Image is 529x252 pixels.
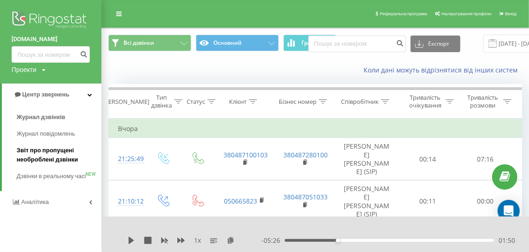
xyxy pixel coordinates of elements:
a: [DOMAIN_NAME] [12,35,90,44]
td: [PERSON_NAME] [PERSON_NAME] (SIP) [335,138,399,180]
td: 07:16 [457,138,514,180]
div: Статус [187,98,205,106]
img: Ringostat logo [12,9,90,32]
div: Співробітник [341,98,379,106]
div: Open Intercom Messenger [498,200,520,222]
a: 050665823 [224,197,258,205]
a: Журнал дзвінків [17,109,101,126]
input: Пошук за номером [12,46,90,63]
div: 21:10:12 [118,192,136,210]
td: 00:11 [399,180,457,223]
input: Пошук за номером [308,36,406,52]
a: 380487280100 [284,150,328,159]
span: Графік [301,40,319,46]
span: Журнал дзвінків [17,113,65,122]
div: Тривалість очікування [407,94,443,109]
div: 21:25:49 [118,150,136,168]
div: Клієнт [229,98,247,106]
span: - 05:26 [261,236,285,245]
span: Реферальна програма [380,11,427,16]
span: 1 x [194,236,201,245]
td: 00:00 [457,180,514,223]
div: Тип дзвінка [151,94,172,109]
span: 01:50 [499,236,515,245]
a: Коли дані можуть відрізнятися вiд інших систем [364,66,522,74]
a: Журнал повідомлень [17,126,101,142]
a: Центр звернень [2,84,101,106]
span: Всі дзвінки [123,39,154,47]
button: Графік [283,35,336,51]
div: Accessibility label [336,239,340,242]
a: Звіт про пропущені необроблені дзвінки [17,142,101,168]
span: Вихід [505,11,517,16]
a: 380487100103 [224,150,268,159]
td: [PERSON_NAME] [PERSON_NAME] (SIP) [335,180,399,223]
a: Дзвінки в реальному часіNEW [17,168,101,185]
span: Звіт про пропущені необроблені дзвінки [17,146,97,164]
span: Журнал повідомлень [17,129,75,138]
button: Експорт [411,36,460,52]
td: 00:14 [399,138,457,180]
button: Всі дзвінки [108,35,191,51]
span: Аналiтика [21,198,49,205]
span: Центр звернень [22,91,69,98]
button: Основний [196,35,279,51]
a: 380487051033 [284,192,328,201]
span: Налаштування профілю [441,11,492,16]
div: Проекти [12,65,36,74]
div: Бізнес номер [279,98,317,106]
div: [PERSON_NAME] [103,98,149,106]
div: Тривалість розмови [464,94,501,109]
span: Дзвінки в реальному часі [17,172,86,181]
